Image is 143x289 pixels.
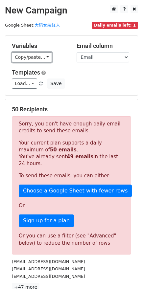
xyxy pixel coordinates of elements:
[77,42,131,50] h5: Email column
[12,274,85,279] small: [EMAIL_ADDRESS][DOMAIN_NAME]
[47,78,64,89] button: Save
[12,259,85,264] small: [EMAIL_ADDRESS][DOMAIN_NAME]
[92,22,138,29] span: Daily emails left: 1
[35,23,60,28] a: 大码女装红人
[92,23,138,28] a: Daily emails left: 1
[19,214,74,227] a: Sign up for a plan
[19,121,124,134] p: Sorry, you don't have enough daily email credits to send these emails.
[19,185,132,197] a: Choose a Google Sheet with fewer rows
[12,106,131,113] h5: 50 Recipients
[12,78,37,89] a: Load...
[19,202,124,209] p: Or
[12,42,67,50] h5: Variables
[19,232,124,247] div: Or you can use a filter (see "Advanced" below) to reduce the number of rows
[19,172,124,179] p: To send these emails, you can either:
[12,266,85,271] small: [EMAIL_ADDRESS][DOMAIN_NAME]
[5,23,60,28] small: Google Sheet:
[50,147,77,153] strong: 50 emails
[12,69,40,76] a: Templates
[19,140,124,167] p: Your current plan supports a daily maximum of . You've already sent in the last 24 hours.
[12,52,52,62] a: Copy/paste...
[67,154,93,160] strong: 49 emails
[110,257,143,289] iframe: Chat Widget
[5,5,138,16] h2: New Campaign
